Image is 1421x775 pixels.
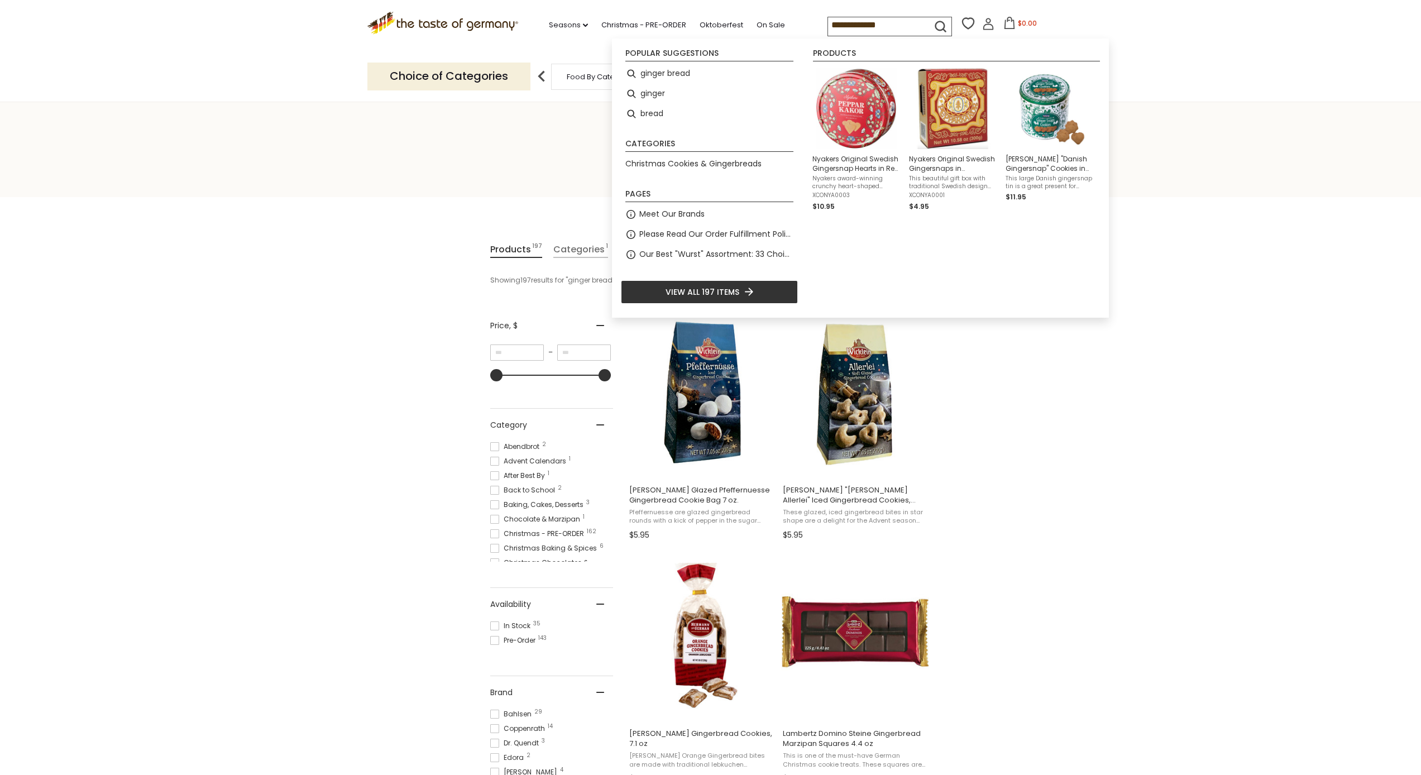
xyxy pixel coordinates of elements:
p: Choice of Categories [367,63,530,90]
span: Bahlsen [490,709,535,719]
span: $10.95 [812,202,835,211]
span: 197 [532,242,542,257]
span: 4 [560,767,563,773]
span: $11.95 [1006,192,1026,202]
li: View all 197 items [621,280,798,304]
li: Christmas Cookies & Gingerbreads [621,154,798,174]
a: Wicklein Glazed Pfeffernuesse Gingerbread Cookie Bag 7 oz. [628,309,776,544]
span: These glazed, iced gingerbread bites in star shape are a delight for the Advent season and before... [783,508,927,525]
span: This large Danish gingersnap tin is a great present for Christmas parties or office gifting. With... [1006,175,1093,190]
h1: Search results [35,150,1386,175]
button: $0.00 [997,17,1044,34]
span: 2 [542,442,546,447]
li: ginger bread [621,64,798,84]
a: Oktoberfest [700,19,743,31]
li: Our Best "Wurst" Assortment: 33 Choices For The Grillabend [621,245,798,265]
span: 2 [558,485,562,491]
span: Baking, Cakes, Desserts [490,500,587,510]
li: Categories [625,140,793,152]
span: $5.95 [629,529,649,541]
span: [PERSON_NAME] Gingerbread Cookies, 7.1 oz [629,729,774,749]
span: 162 [587,529,596,534]
span: Back to School [490,485,558,495]
span: Nyakers Original Swedish Gingersnaps in Traditional Gift Box, 10.58 oz [909,154,997,173]
b: 197 [520,275,531,285]
span: Edora [490,753,527,763]
span: Christmas - PRE-ORDER [490,529,587,539]
a: Please Read Our Order Fulfillment Policies [639,228,793,241]
li: Pages [625,190,793,202]
img: Lambertz Domino Steine Gingerbread Marzipan Squares 4.4 oz [781,563,929,711]
span: View all 197 items [666,286,739,298]
span: Christmas Chocolates & Candy [490,558,613,578]
span: Advent Calendars [490,456,570,466]
span: XCONYA0001 [909,192,997,199]
span: In Stock [490,621,534,631]
span: [PERSON_NAME] Orange Gingerbread bites are made with traditional lebkuchen (gingerbread) dough in... [629,752,774,769]
div: Instant Search Results [612,39,1109,318]
li: bread [621,104,798,124]
a: Christmas Cookies & Gingerbreads [625,157,762,170]
li: Nyakers Original Swedish Gingersnap Hearts in Red Decorative Gift Tin, 14.11 oz [808,64,905,217]
li: Nyakers Original Swedish Gingersnaps in Traditional Gift Box, 10.58 oz [905,64,1001,217]
a: Seasons [549,19,588,31]
a: Christmas - PRE-ORDER [601,19,686,31]
a: On Sale [757,19,785,31]
span: Abendbrot [490,442,543,452]
li: Popular suggestions [625,49,793,61]
li: Meet Our Brands [621,204,798,224]
span: 1 [606,242,608,257]
span: 143 [538,635,547,641]
li: Jacobsens "Danish Gingersnap" Cookies in Green Holiday Gift Tin, 16 oz [1001,64,1098,217]
span: 35 [533,621,540,626]
div: Showing results for " " [490,271,761,290]
a: [PERSON_NAME] "Danish Gingersnap" Cookies in Green Holiday Gift Tin, 16 ozThis large Danish ginge... [1006,68,1093,212]
span: Pre-Order [490,635,539,645]
a: Our Best "Wurst" Assortment: 33 Choices For The Grillabend [639,248,793,261]
span: [PERSON_NAME] Glazed Pfeffernuesse Gingerbread Cookie Bag 7 oz. [629,485,774,505]
span: Christmas Baking & Spices [490,543,600,553]
li: ginger [621,84,798,104]
span: [PERSON_NAME] "Danish Gingersnap" Cookies in Green Holiday Gift Tin, 16 oz [1006,154,1093,173]
span: Pfeffernuesse are glazed gingerbread rounds with a kick of pepper in the sugar glaze. From [GEOGR... [629,508,774,525]
a: Nyakers Original Swedish Gingersnaps in Traditional Gift Box, 10.58 ozThis beautiful gift box wit... [909,68,997,212]
span: $4.95 [909,202,929,211]
span: – [544,347,557,357]
li: Products [813,49,1100,61]
a: Nyakers Original Swedish Gingersnap Hearts in Red Decorative Gift Tin, 14.11 ozNyakers award-winn... [812,68,900,212]
a: Meet Our Brands [639,208,705,221]
span: 1 [548,471,549,476]
input: Maximum value [557,345,611,361]
span: , $ [509,320,518,331]
a: Wicklein [781,309,929,544]
a: View Products Tab [490,242,542,258]
span: Nyakers Original Swedish Gingersnap Hearts in Red Decorative Gift Tin, 14.11 oz [812,154,900,173]
img: Wicklein Glazed Pfeffernuesse Gingerbread Cookie Bag 7 oz. [628,319,776,467]
span: 6 [600,543,604,549]
img: Hermann Orange Gingerbread Cookies, 7.1 oz [628,563,776,711]
li: Please Read Our Order Fulfillment Policies [621,224,798,245]
span: XCONYA0003 [812,192,900,199]
span: This is one of the must-have German Christmas cookie treats. These squares are made of a gingerbr... [783,752,927,769]
span: 29 [534,709,542,715]
span: Dr. Quendt [490,738,542,748]
span: 1 [583,514,585,520]
span: 14 [548,724,553,729]
span: Category [490,419,527,431]
span: 3 [586,500,590,505]
span: Nyakers award-winning crunchy heart-shaped gingersnap cookies in a beautiful red decorative gift ... [812,175,900,190]
a: View Categories Tab [553,242,608,258]
span: Price [490,320,518,332]
span: Lambertz Domino Steine Gingerbread Marzipan Squares 4.4 oz [783,729,927,749]
span: $5.95 [783,529,803,541]
span: This beautiful gift box with traditional Swedish design contains Nyakers award-winning crunchy, r... [909,175,997,190]
a: Food By Category [567,73,631,81]
span: Chocolate & Marzipan [490,514,583,524]
span: 2 [527,753,530,758]
img: previous arrow [530,65,553,88]
input: Minimum value [490,345,544,361]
